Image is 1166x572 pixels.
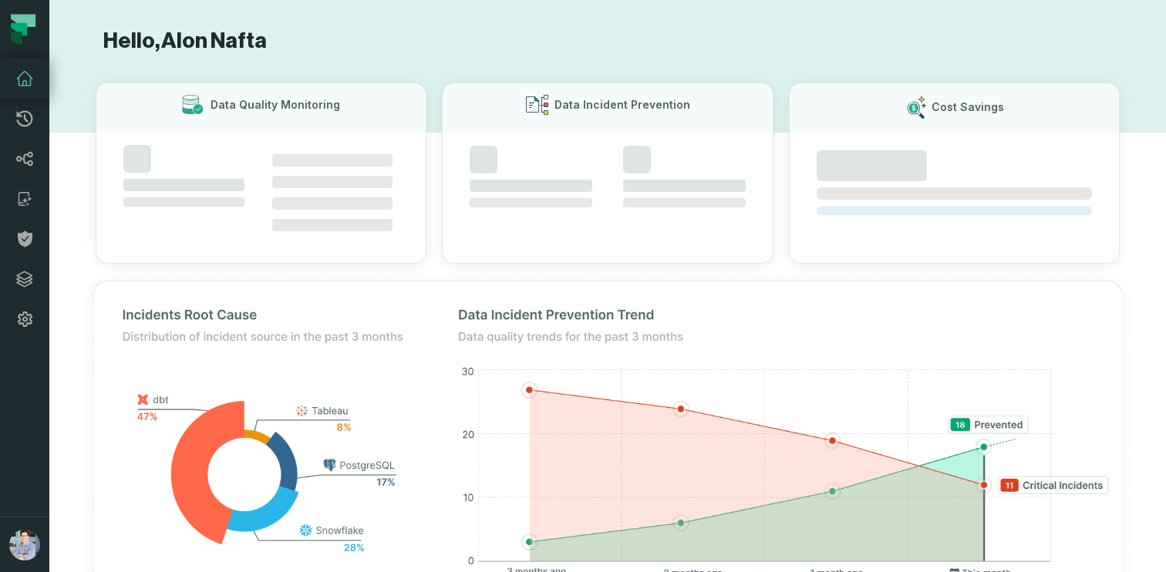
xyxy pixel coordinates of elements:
[96,28,1120,55] h1: Hello, Alon Nafta
[789,82,1120,264] button: Cost Savings
[96,82,426,264] button: Data Quality Monitoring
[554,97,690,113] h3: Data Incident Prevention
[442,82,773,264] button: Data Incident Prevention
[932,99,1004,115] h3: Cost Savings
[211,97,340,113] h3: Data Quality Monitoring
[9,530,40,560] img: avatar of Alon Nafta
